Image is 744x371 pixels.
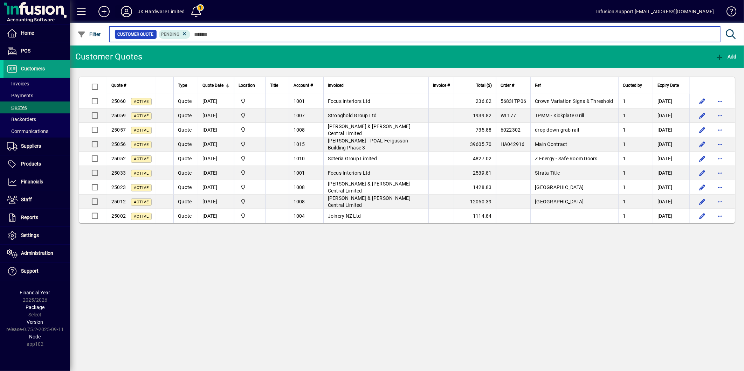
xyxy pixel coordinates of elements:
span: Focus Interiors Ltd [328,170,371,176]
span: 6022302 [501,127,521,133]
span: Auckland [239,169,261,177]
a: Administration [4,245,70,262]
button: More options [715,210,726,222]
div: Ref [535,82,614,89]
td: 12050.39 [454,195,496,209]
span: Version [27,319,43,325]
mat-chip: Pending Status: Pending [159,30,191,39]
td: 4827.02 [454,152,496,166]
td: [DATE] [653,166,689,180]
span: Filter [77,31,101,37]
div: Quoted by [623,82,649,89]
span: Active [134,128,149,133]
span: 1007 [294,113,305,118]
span: Location [239,82,255,89]
td: [DATE] [198,152,234,166]
span: Customer Quote [118,31,154,38]
a: Quotes [4,101,70,113]
div: Title [270,82,285,89]
span: Z Energy - Safe Room Doors [535,156,598,161]
span: 1008 [294,199,305,204]
div: Invoiced [328,82,424,89]
td: [DATE] [198,166,234,180]
span: 25057 [111,127,126,133]
span: Settings [21,232,39,238]
a: Payments [4,90,70,101]
span: Crown Variation Signs & Threshold [535,98,613,104]
a: Financials [4,173,70,191]
span: 25056 [111,141,126,147]
button: Edit [697,139,708,150]
span: Active [134,200,149,204]
span: Ref [535,82,541,89]
button: Edit [697,110,708,121]
span: Account # [294,82,313,89]
span: 1 [623,113,626,118]
td: [DATE] [653,108,689,123]
span: Add [716,54,737,59]
span: Quoted by [623,82,642,89]
button: Add [714,50,738,63]
span: Quotes [7,105,27,110]
span: 25023 [111,184,126,190]
span: Auckland [239,126,261,134]
a: Suppliers [4,138,70,155]
button: Edit [697,153,708,164]
span: Quote [178,170,192,176]
span: Quote [178,113,192,118]
span: [PERSON_NAME] & [PERSON_NAME] Central Limited [328,124,411,136]
span: HA042916 [501,141,525,147]
a: POS [4,42,70,60]
button: More options [715,110,726,121]
span: drop down grab rail [535,127,579,133]
a: Backorders [4,113,70,125]
span: Administration [21,250,53,256]
span: Soteria Group Limited [328,156,377,161]
span: Total ($) [476,82,492,89]
td: [DATE] [653,123,689,137]
span: 25033 [111,170,126,176]
span: 1001 [294,98,305,104]
span: Main Contract [535,141,567,147]
span: Quote [178,127,192,133]
span: Active [134,171,149,176]
td: [DATE] [653,152,689,166]
span: 1 [623,213,626,219]
span: Auckland [239,97,261,105]
div: Order # [501,82,526,89]
span: Quote # [111,82,126,89]
span: Active [134,214,149,219]
span: 25059 [111,113,126,118]
span: 25002 [111,213,126,219]
span: Staff [21,197,32,202]
span: 1 [623,156,626,161]
span: Type [178,82,187,89]
span: 1008 [294,127,305,133]
button: Edit [697,182,708,193]
td: [DATE] [198,123,234,137]
td: [DATE] [653,137,689,152]
span: Active [134,157,149,161]
td: 1428.83 [454,180,496,195]
button: More options [715,139,726,150]
div: Location [239,82,261,89]
span: Auckland [239,140,261,148]
span: Quote Date [202,82,223,89]
button: More options [715,196,726,207]
a: Knowledge Base [721,1,735,24]
span: Strata Title [535,170,560,176]
td: 2539.81 [454,166,496,180]
div: Customer Quotes [75,51,143,62]
a: Communications [4,125,70,137]
span: 25052 [111,156,126,161]
span: 1 [623,184,626,190]
a: Invoices [4,78,70,90]
span: Title [270,82,278,89]
td: 39605.70 [454,137,496,152]
button: More options [715,124,726,135]
span: [PERSON_NAME] - POAL Fergusson Building Phase 3 [328,138,408,150]
span: Expiry Date [657,82,679,89]
td: [DATE] [198,94,234,108]
td: [DATE] [198,108,234,123]
span: Invoiced [328,82,344,89]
